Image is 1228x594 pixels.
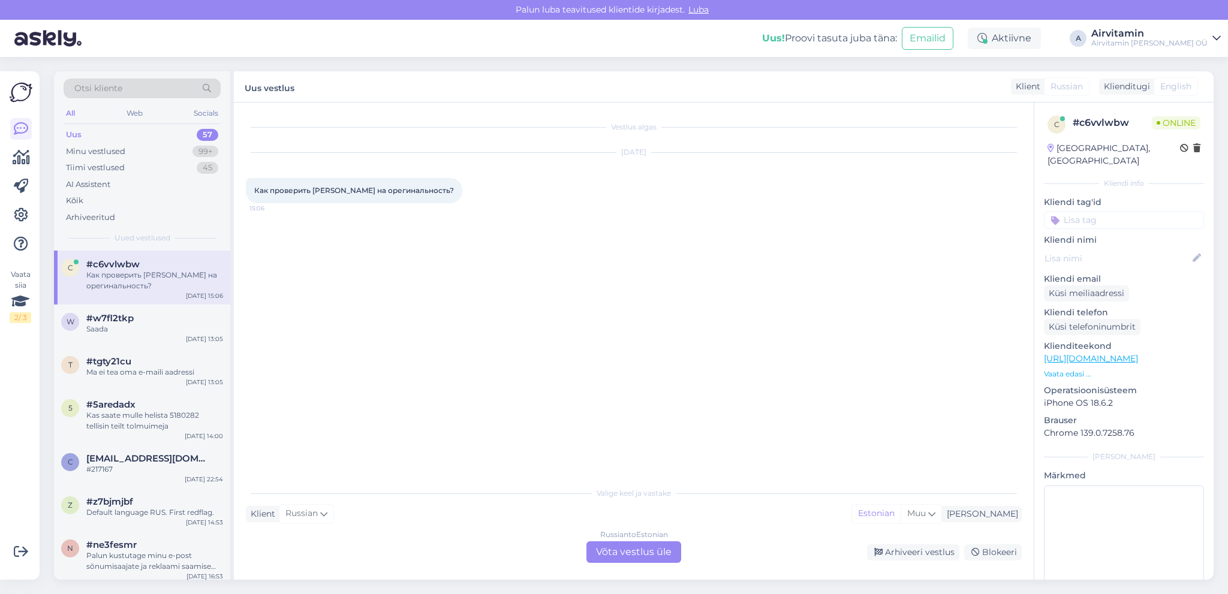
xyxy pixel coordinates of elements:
div: Vestlus algas [246,122,1022,132]
div: Kliendi info [1044,178,1204,189]
div: Blokeeri [964,544,1022,560]
span: 5 [68,403,73,412]
div: Saada [86,324,223,334]
span: c [1054,120,1060,129]
div: #217167 [86,464,223,475]
div: Socials [191,105,221,121]
div: [PERSON_NAME] [942,508,1018,520]
div: 57 [197,129,218,141]
p: Vaata edasi ... [1044,369,1204,379]
div: Valige keel ja vastake [246,488,1022,499]
div: Uus [66,129,82,141]
div: [PERSON_NAME] [1044,451,1204,462]
div: Airvitamin [PERSON_NAME] OÜ [1091,38,1208,48]
span: Uued vestlused [115,233,170,243]
div: Vaata siia [10,269,31,323]
p: Kliendi telefon [1044,306,1204,319]
div: Küsi meiliaadressi [1044,285,1129,301]
div: Default language RUS. First redflag. [86,507,223,518]
div: Ma ei tea oma e-maili aadressi [86,367,223,378]
span: Online [1152,116,1200,129]
div: Võta vestlus üle [586,541,681,563]
div: Aktiivne [968,28,1041,49]
div: Klient [246,508,275,520]
div: Web [124,105,145,121]
div: [DATE] [246,147,1022,158]
div: Kõik [66,195,83,207]
p: Chrome 139.0.7258.76 [1044,427,1204,439]
p: Kliendi nimi [1044,234,1204,246]
div: Arhiveeri vestlus [867,544,959,560]
div: [DATE] 16:53 [186,572,223,581]
div: Klienditugi [1099,80,1150,93]
div: Arhiveeritud [66,212,115,224]
div: 99+ [192,146,218,158]
span: #5aredadx [86,399,136,410]
span: t [68,360,73,369]
div: All [64,105,77,121]
a: AirvitaminAirvitamin [PERSON_NAME] OÜ [1091,29,1221,48]
p: Kliendi tag'id [1044,196,1204,209]
div: [DATE] 13:05 [186,378,223,387]
span: 15:06 [249,204,294,213]
label: Uus vestlus [245,79,294,95]
button: Emailid [902,27,953,50]
p: Klienditeekond [1044,340,1204,352]
p: iPhone OS 18.6.2 [1044,397,1204,409]
div: Как проверить [PERSON_NAME] на орегинальность? [86,270,223,291]
div: Minu vestlused [66,146,125,158]
div: [DATE] 15:06 [186,291,223,300]
div: [DATE] 13:05 [186,334,223,343]
span: c [68,263,73,272]
img: Askly Logo [10,81,32,104]
div: Estonian [852,505,901,523]
div: Klient [1011,80,1040,93]
div: Proovi tasuta juba täna: [762,31,897,46]
span: c [68,457,73,466]
div: Palun kustutage minu e-post sõnumisaajate ja reklaami saamise listist ära. Teeksin seda ise, aga ... [86,550,223,572]
p: Märkmed [1044,469,1204,482]
div: Kas saate mulle helista 5180282 tellisin teilt tolmuimeja [86,410,223,432]
span: Luba [685,4,712,15]
span: #tgty21cu [86,356,131,367]
div: Russian to Estonian [600,529,668,540]
p: Operatsioonisüsteem [1044,384,1204,397]
div: AI Assistent [66,179,110,191]
input: Lisa tag [1044,211,1204,229]
a: [URL][DOMAIN_NAME] [1044,353,1138,364]
span: #w7fl2tkp [86,313,134,324]
div: [GEOGRAPHIC_DATA], [GEOGRAPHIC_DATA] [1048,142,1180,167]
p: Kliendi email [1044,273,1204,285]
span: English [1160,80,1191,93]
span: Russian [285,507,318,520]
span: Russian [1051,80,1083,93]
span: #ne3fesmr [86,539,137,550]
input: Lisa nimi [1045,252,1190,265]
span: w [67,317,74,326]
span: Otsi kliente [74,82,122,95]
div: 45 [197,162,218,174]
span: Muu [907,508,926,518]
span: coolipreyly@hotmail.com [86,453,211,464]
div: [DATE] 14:00 [185,432,223,441]
div: Airvitamin [1091,29,1208,38]
b: Uus! [762,32,785,44]
div: A [1070,30,1086,47]
span: Как проверить [PERSON_NAME] на орегинальность? [254,186,454,195]
span: n [67,544,73,553]
div: Tiimi vestlused [66,162,125,174]
div: 2 / 3 [10,312,31,323]
p: Brauser [1044,414,1204,427]
div: [DATE] 22:54 [185,475,223,484]
div: # c6vvlwbw [1073,116,1152,130]
span: z [68,500,73,509]
span: #z7bjmjbf [86,496,133,507]
span: #c6vvlwbw [86,259,140,270]
div: Küsi telefoninumbrit [1044,319,1140,335]
div: [DATE] 14:53 [186,518,223,527]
